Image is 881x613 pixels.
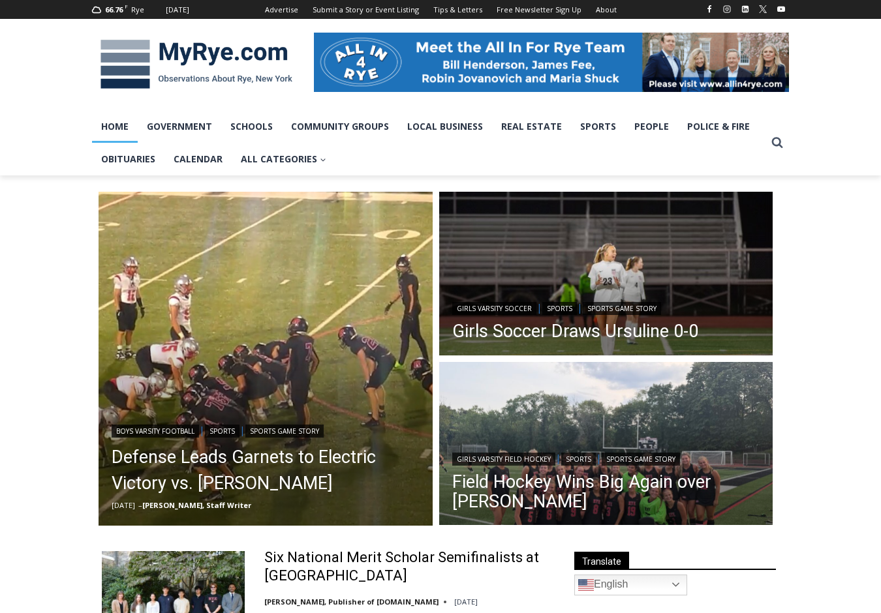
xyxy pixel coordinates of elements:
a: Sports Game Story [602,453,680,466]
img: (PHOTO: The Rye Football team in victory formation as they defeat Somers 17-7 on September 12, 20... [99,192,433,526]
a: Police & Fire [678,110,759,143]
a: Calendar [164,143,232,175]
a: Sports [205,425,240,438]
button: View Search Form [765,131,789,155]
img: All in for Rye [314,33,789,91]
a: Local Business [398,110,492,143]
a: All Categories [232,143,335,175]
a: Home [92,110,138,143]
a: Girls Varsity Field Hockey [452,453,555,466]
a: Linkedin [737,1,753,17]
div: | | [452,299,698,315]
a: Read More Defense Leads Garnets to Electric Victory vs. Somers [99,192,433,526]
a: Sports [571,110,625,143]
nav: Primary Navigation [92,110,765,176]
a: Sports [561,453,596,466]
div: [DATE] [166,4,189,16]
a: Sports Game Story [245,425,324,438]
a: X [755,1,771,17]
span: Translate [574,552,629,569]
span: F [125,3,128,10]
a: Sports Game Story [583,302,661,315]
img: (PHOTO: The 2025 Rye Varsity Field Hockey team after their win vs Ursuline on Friday, September 5... [439,362,773,529]
a: Defense Leads Garnets to Electric Victory vs. [PERSON_NAME] [112,444,420,496]
a: Obituaries [92,143,164,175]
a: [PERSON_NAME], Staff Writer [142,500,251,510]
div: Rye [131,4,144,16]
img: MyRye.com [92,31,301,98]
a: Girls Varsity Soccer [452,302,536,315]
a: Instagram [719,1,735,17]
a: Community Groups [282,110,398,143]
a: Real Estate [492,110,571,143]
a: English [574,575,687,595]
time: [DATE] [112,500,135,510]
time: [DATE] [454,597,478,606]
a: [PERSON_NAME], Publisher of [DOMAIN_NAME] [264,597,439,606]
a: Six National Merit Scholar Semifinalists at [GEOGRAPHIC_DATA] [264,548,551,586]
a: Schools [221,110,282,143]
a: Facebook [702,1,717,17]
img: (PHOTO: Rye Girls Soccer's Clare Nemsick (#23) from September 11, 2025. Contributed.) [439,192,773,359]
a: Read More Girls Soccer Draws Ursuline 0-0 [439,192,773,359]
a: People [625,110,678,143]
img: en [578,577,594,593]
a: Girls Soccer Draws Ursuline 0-0 [452,321,698,341]
a: Government [138,110,221,143]
a: Read More Field Hockey Wins Big Again over Harrison [439,362,773,529]
span: All Categories [241,152,326,166]
div: | | [452,450,760,466]
span: – [138,500,142,510]
a: YouTube [773,1,789,17]
a: Sports [542,302,577,315]
a: Boys Varsity Football [112,425,199,438]
a: Field Hockey Wins Big Again over [PERSON_NAME] [452,472,760,511]
div: | | [112,422,420,438]
span: 66.76 [105,5,123,14]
